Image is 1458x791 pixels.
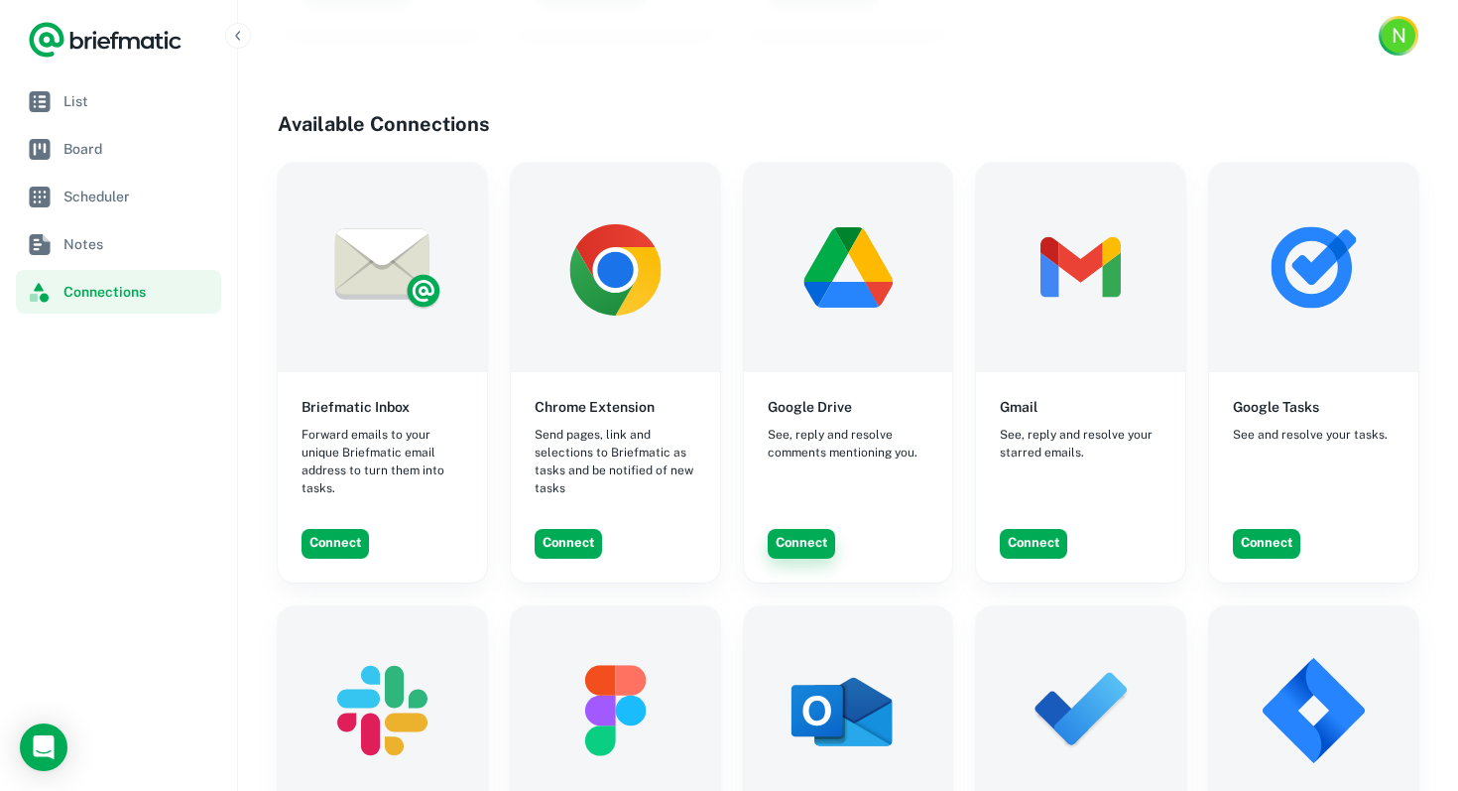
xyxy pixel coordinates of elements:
[16,79,221,123] a: List
[976,163,1185,372] img: Gmail
[63,186,213,207] span: Scheduler
[63,90,213,112] span: List
[1000,529,1067,559] button: Connect
[1209,163,1418,372] img: Google Tasks
[768,529,835,559] button: Connect
[768,396,852,418] h6: Google Drive
[63,281,213,303] span: Connections
[302,396,410,418] h6: Briefmatic Inbox
[535,426,696,497] span: Send pages, link and selections to Briefmatic as tasks and be notified of new tasks
[16,127,221,171] a: Board
[1233,426,1388,444] span: See and resolve your tasks.
[302,426,463,497] span: Forward emails to your unique Briefmatic email address to turn them into tasks.
[768,426,929,461] span: See, reply and resolve comments mentioning you.
[1382,19,1415,53] div: N
[1233,396,1319,418] h6: Google Tasks
[535,529,602,559] button: Connect
[278,109,1418,139] h4: Available Connections
[278,163,487,372] img: Briefmatic Inbox
[16,222,221,266] a: Notes
[63,138,213,160] span: Board
[63,233,213,255] span: Notes
[28,20,182,60] a: Logo
[16,175,221,218] a: Scheduler
[1233,529,1300,559] button: Connect
[302,529,369,559] button: Connect
[744,163,953,372] img: Google Drive
[1000,426,1161,461] span: See, reply and resolve your starred emails.
[1379,16,1418,56] button: Account button
[20,724,67,771] div: Open Intercom Messenger
[16,270,221,314] a: Connections
[511,163,720,372] img: Chrome Extension
[535,396,655,418] h6: Chrome Extension
[1000,396,1037,418] h6: Gmail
